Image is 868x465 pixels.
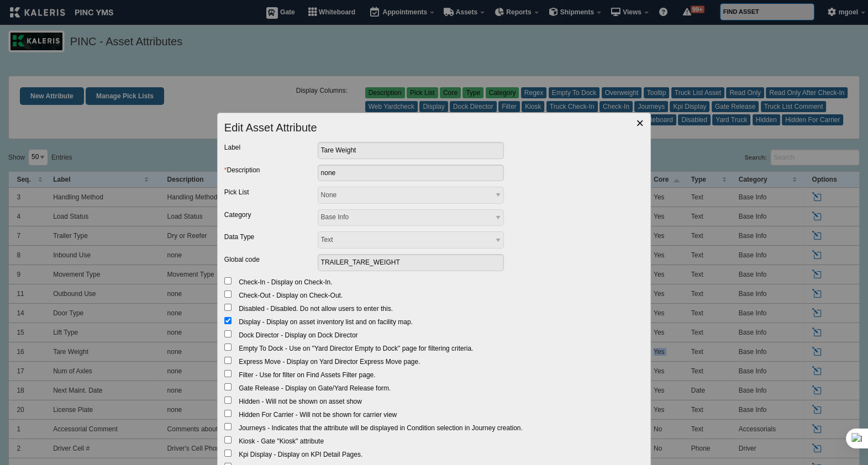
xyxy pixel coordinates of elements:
span: × [636,115,644,130]
label: Category [224,209,318,221]
label: Disabled - Disabled. Do not allow users to enter this. [239,303,393,315]
input: Hidden - Will not be shown on asset show [224,397,232,404]
label: Journeys - Indicates that the attribute will be displayed in Condition selection in Journey creat... [239,422,523,435]
label: Display - Display on asset inventory list and on facility map. [239,316,413,329]
input: Empty To Dock - Use on "Yard Director Empty to Dock" page for filtering criteria. [224,344,232,351]
label: Pick List [224,187,318,199]
label: Empty To Dock - Use on "Yard Director Empty to Dock" page for filtering criteria. [239,343,473,355]
label: Gate Release - Display on Gate/Yard Release form. [239,383,391,395]
label: Label [224,142,318,154]
input: Check-In - Display on Check-In. [224,277,232,284]
label: Kiosk - Gate "Kiosk" attribute [239,436,324,448]
input: Kpi Display - Display on KPI Detail Pages. [224,450,232,457]
label: Description [224,165,318,177]
label: Check-In - Display on Check-In. [239,277,332,289]
label: Kpi Display - Display on KPI Detail Pages. [239,449,362,461]
input: Hidden For Carrier - Will not be shown for carrier view [224,410,232,417]
input: Check-Out - Display on Check-Out. [224,290,232,298]
label: Dock Director - Display on Dock Director [239,330,357,342]
label: Hidden - Will not be shown on asset show [239,396,362,408]
label: Express Move - Display on Yard Director Express Move page. [239,356,420,368]
label: Global code [224,254,318,266]
input: Kiosk - Gate "Kiosk" attribute [224,436,232,443]
abbr: required [224,166,227,174]
label: Data Type [224,231,318,244]
input: Filter - Use for filter on Find Assets Filter page. [224,370,232,377]
input: Journeys - Indicates that the attribute will be displayed in Condition selection in Journey creat... [224,423,232,430]
input: Display - Display on asset inventory list and on facility map. [224,317,232,324]
label: Filter - Use for filter on Find Assets Filter page. [239,369,375,382]
label: Check-Out - Display on Check-Out. [239,290,343,302]
label: Hidden For Carrier - Will not be shown for carrier view [239,409,397,421]
a: Close [636,117,644,130]
input: Disabled - Disabled. Do not allow users to enter this. [224,304,232,311]
input: Dock Director - Display on Dock Director [224,330,232,337]
input: Gate Release - Display on Gate/Yard Release form. [224,383,232,390]
h5: Edit Asset Attribute [224,120,644,135]
input: Express Move - Display on Yard Director Express Move page. [224,357,232,364]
